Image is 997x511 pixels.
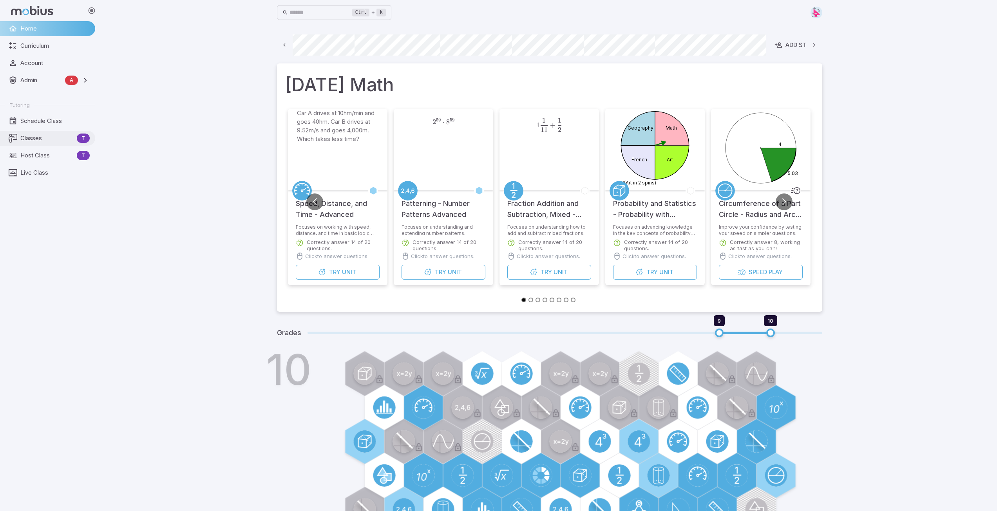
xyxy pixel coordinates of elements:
[20,168,90,177] span: Live Class
[719,190,803,220] h5: Circumference of a Part Circle - Radius and Arc Length to Fraction (Decimal)
[774,41,827,49] div: Add Student
[550,121,555,129] span: +
[296,265,380,280] button: TryUnit
[778,141,782,147] text: 4
[20,76,62,85] span: Admin
[719,224,803,235] p: Improve your confidence by testing your speed on simpler questions.
[296,224,380,235] p: Focuses on working with speed, distance, and time in basic logic puzzles.
[550,298,554,302] button: Go to slide 5
[540,126,547,134] span: 11
[329,268,340,276] span: Try
[631,157,647,163] text: French
[518,239,591,251] p: Correctly answer 14 of 20 questions.
[521,298,526,302] button: Go to slide 1
[77,152,90,159] span: T
[728,252,792,260] p: Click to answer questions.
[342,268,356,276] span: Unit
[719,265,803,280] button: SpeedPlay
[621,180,656,186] text: P(Art in 2 spins)
[77,134,90,142] span: T
[768,268,782,276] span: Play
[266,348,311,391] h1: 10
[306,193,323,210] button: Go to previous slide
[646,268,657,276] span: Try
[507,265,591,280] button: TryUnit
[564,298,568,302] button: Go to slide 7
[402,190,485,220] h5: Patterning - Number Patterns Advanced
[540,268,552,276] span: Try
[398,181,418,200] a: Patterning
[432,118,436,126] span: 2
[788,170,798,176] text: 5.03
[542,116,546,125] span: 1
[20,59,90,67] span: Account
[277,327,301,338] h5: Grades
[613,224,697,235] p: Focuses on advancing knowledge in the key concepts of probability including the introduction of f...
[297,109,378,143] p: Car A drives at 10hm/min and goes 40hm. Car B drives at 9.52m/s and goes 4,000m. Which takes less...
[553,268,567,276] span: Unit
[624,239,697,251] p: Correctly answer 14 of 20 questions.
[558,116,561,125] span: 1
[413,239,485,251] p: Correctly answer 14 of 20 questions.
[296,190,380,220] h5: Speed, Distance, and Time - Advanced
[9,101,30,108] span: Tutoring
[730,239,803,251] p: Correctly answer 8, working as fast as you can!
[65,76,78,84] span: A
[571,298,575,302] button: Go to slide 8
[659,268,673,276] span: Unit
[504,181,523,200] a: Fractions/Decimals
[20,42,90,50] span: Curriculum
[446,118,449,126] span: 8
[811,7,822,18] img: right-triangle.svg
[20,151,74,160] span: Host Class
[627,125,653,131] text: Geography
[543,298,547,302] button: Go to slide 4
[718,318,721,324] span: 9
[442,118,444,126] span: ⋅
[292,181,312,200] a: Speed/Distance/Time
[20,24,90,33] span: Home
[411,252,474,260] p: Click to answer questions.
[622,252,686,260] p: Click to answer questions.
[768,318,773,324] span: 10
[449,117,454,123] span: 59
[402,224,485,235] p: Focuses on understanding and extending number patterns.
[536,298,540,302] button: Go to slide 3
[558,126,561,134] span: 2
[667,157,673,163] text: Art
[613,190,697,220] h5: Probability and Statistics - Probability with Factorials Intro
[507,190,591,220] h5: Fraction Addition and Subtraction, Mixed - Advanced
[507,224,591,235] p: Focuses on understanding how to add and subtract mixed fractions.
[748,268,767,276] span: Speed
[434,268,446,276] span: Try
[547,118,548,127] span: ​
[528,298,533,302] button: Go to slide 2
[352,8,386,17] div: +
[402,265,485,280] button: TryUnit
[352,9,370,16] kbd: Ctrl
[20,117,90,125] span: Schedule Class
[285,71,814,98] h1: [DATE] Math
[376,9,385,16] kbd: k
[447,268,461,276] span: Unit
[776,193,793,210] button: Go to next slide
[557,298,561,302] button: Go to slide 6
[307,239,380,251] p: Correctly answer 14 of 20 questions.
[715,181,735,200] a: Circles
[561,118,562,127] span: ​
[305,252,369,260] p: Click to answer questions.
[536,121,539,129] span: 1
[610,181,629,200] a: Probability
[613,265,697,280] button: TryUnit
[20,134,74,143] span: Classes
[666,125,677,131] text: Math
[517,252,580,260] p: Click to answer questions.
[436,117,440,123] span: 59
